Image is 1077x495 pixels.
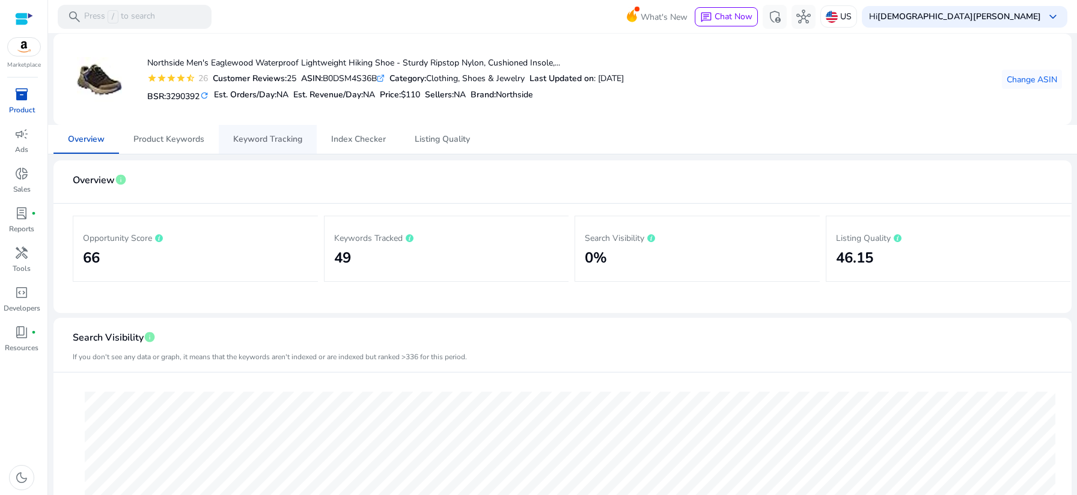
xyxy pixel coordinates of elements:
button: admin_panel_settings [763,5,787,29]
span: campaign [14,127,29,141]
div: 26 [195,72,208,85]
p: Hi [869,13,1041,21]
span: What's New [641,7,688,28]
p: Sales [13,184,31,195]
b: Last Updated on [529,73,594,84]
p: Ads [15,144,28,155]
img: us.svg [826,11,838,23]
span: Overview [73,170,115,191]
b: ASIN: [301,73,323,84]
mat-icon: refresh [200,90,209,102]
p: Listing Quality [836,230,1061,244]
h2: 49 [334,249,560,267]
h5: Sellers: [425,90,466,100]
h5: Est. Revenue/Day: [293,90,375,100]
span: Northside [496,89,532,100]
p: Developers [4,303,40,314]
div: B0DSM4S36B [301,72,385,85]
p: US [840,6,852,27]
span: NA [454,89,466,100]
span: Index Checker [331,135,386,144]
p: Keywords Tracked [334,230,560,244]
span: Keyword Tracking [233,135,302,144]
div: : [DATE] [529,72,624,85]
button: Change ASIN [1002,70,1062,89]
h2: 0% [585,249,810,267]
p: Search Visibility [585,230,810,244]
span: hub [796,10,811,24]
span: / [108,10,118,23]
h2: 46.15 [836,249,1061,267]
span: Change ASIN [1007,73,1057,86]
div: Clothing, Shoes & Jewelry [389,72,525,85]
span: $110 [401,89,420,100]
span: info [144,331,156,343]
span: admin_panel_settings [767,10,782,24]
span: dark_mode [14,470,29,485]
b: [DEMOGRAPHIC_DATA][PERSON_NAME] [877,11,1041,22]
span: Search Visibility [73,327,144,348]
mat-card-subtitle: If you don't see any data or graph, it means that the keywords aren't indexed or are indexed but ... [73,351,467,363]
span: Overview [68,135,105,144]
h5: Est. Orders/Day: [214,90,288,100]
span: search [67,10,82,24]
h2: 66 [83,249,308,267]
h5: Price: [380,90,420,100]
button: chatChat Now [695,7,758,26]
img: amazon.svg [8,38,40,56]
mat-icon: star [166,73,176,83]
b: Category: [389,73,426,84]
button: hub [792,5,816,29]
img: 41kvz-XcoQL._AC_US40_.jpg [77,57,122,102]
span: book_4 [14,325,29,339]
span: inventory_2 [14,87,29,102]
mat-icon: star [157,73,166,83]
span: Chat Now [715,11,752,22]
span: fiber_manual_record [31,211,36,216]
p: Resources [5,342,38,353]
span: keyboard_arrow_down [1046,10,1060,24]
span: chat [700,11,712,23]
p: Marketplace [7,61,41,70]
h5: : [471,90,532,100]
span: handyman [14,246,29,260]
mat-icon: star [176,73,186,83]
p: Press to search [84,10,155,23]
span: info [115,174,127,186]
span: Product Keywords [133,135,204,144]
p: Reports [9,223,34,234]
mat-icon: star [147,73,157,83]
h4: Northside Men's Eaglewood Waterproof Lightweight Hiking Shoe - Sturdy Ripstop Nylon, Cushioned In... [147,58,624,68]
span: 3290392 [166,91,200,102]
p: Opportunity Score [83,230,308,244]
span: Listing Quality [415,135,470,144]
span: Brand [471,89,494,100]
span: donut_small [14,166,29,181]
span: code_blocks [14,285,29,300]
div: 25 [213,72,296,85]
p: Tools [13,263,31,274]
mat-icon: star_half [186,73,195,83]
span: fiber_manual_record [31,330,36,335]
span: lab_profile [14,206,29,220]
span: NA [363,89,375,100]
b: Customer Reviews: [213,73,287,84]
span: NA [276,89,288,100]
p: Product [9,105,35,115]
h5: BSR: [147,89,209,102]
